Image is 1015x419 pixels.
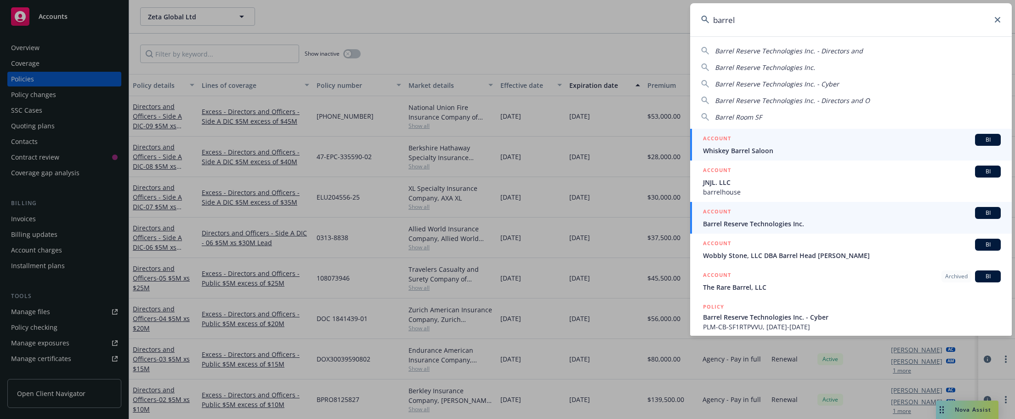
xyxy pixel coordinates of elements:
span: PLM-CB-SF1RTPVVU, [DATE]-[DATE] [703,322,1001,332]
h5: ACCOUNT [703,239,731,250]
h5: POLICY [703,302,724,311]
span: Barrel Reserve Technologies Inc. [703,219,1001,229]
span: The Rare Barrel, LLC [703,282,1001,292]
a: ACCOUNTBIJNJL. LLCbarrelhouse [690,161,1012,202]
span: Barrel Reserve Technologies Inc. - Cyber [703,312,1001,322]
h5: ACCOUNT [703,207,731,218]
span: BI [979,209,997,217]
a: ACCOUNTArchivedBIThe Rare Barrel, LLC [690,265,1012,297]
h5: ACCOUNT [703,270,731,281]
span: Barrel Reserve Technologies Inc. [715,63,815,72]
span: BI [979,272,997,281]
span: Barrel Reserve Technologies Inc. - Directors and [715,46,863,55]
a: ACCOUNTBIWhiskey Barrel Saloon [690,129,1012,161]
span: Whiskey Barrel Saloon [703,146,1001,155]
span: Wobbly Stone, LLC DBA Barrel Head [PERSON_NAME] [703,251,1001,260]
a: ACCOUNTBIWobbly Stone, LLC DBA Barrel Head [PERSON_NAME] [690,234,1012,265]
span: BI [979,136,997,144]
h5: ACCOUNT [703,166,731,177]
input: Search... [690,3,1012,36]
span: Barrel Reserve Technologies Inc. - Directors and O [715,96,870,105]
span: Barrel Room SF [715,113,762,121]
a: POLICYBarrel Reserve Technologies Inc. - CyberPLM-CB-SF1RTPVVU, [DATE]-[DATE] [690,297,1012,337]
span: barrelhouse [703,187,1001,197]
span: Barrel Reserve Technologies Inc. - Cyber [715,80,839,88]
span: BI [979,241,997,249]
h5: ACCOUNT [703,134,731,145]
span: BI [979,167,997,176]
a: ACCOUNTBIBarrel Reserve Technologies Inc. [690,202,1012,234]
span: Archived [945,272,968,281]
span: JNJL. LLC [703,178,1001,187]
